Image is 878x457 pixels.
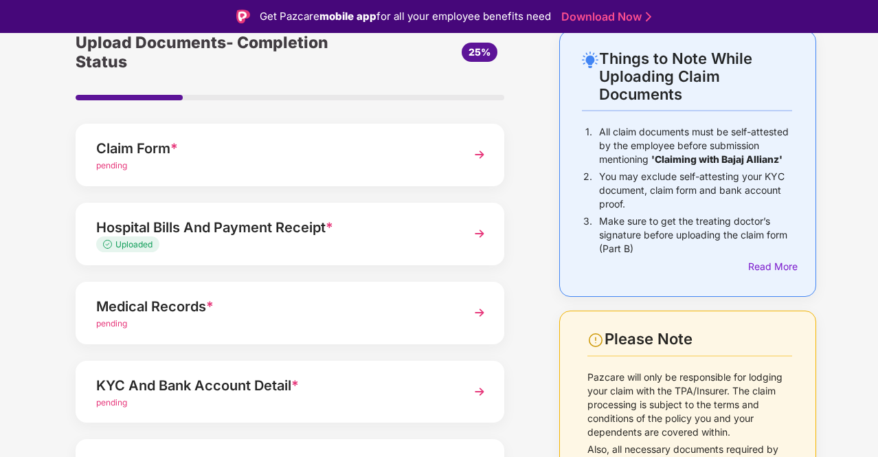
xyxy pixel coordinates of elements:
[96,296,451,317] div: Medical Records
[115,239,153,249] span: Uploaded
[646,10,651,24] img: Stroke
[96,318,127,328] span: pending
[599,125,792,166] p: All claim documents must be self-attested by the employee before submission mentioning
[96,137,451,159] div: Claim Form
[96,397,127,408] span: pending
[76,30,361,74] div: Upload Documents- Completion Status
[583,214,592,256] p: 3.
[587,332,604,348] img: svg+xml;base64,PHN2ZyBpZD0iV2FybmluZ18tXzI0eDI0IiBkYXRhLW5hbWU9Ildhcm5pbmcgLSAyNHgyNCIgeG1sbnM9Im...
[103,240,115,249] img: svg+xml;base64,PHN2ZyB4bWxucz0iaHR0cDovL3d3dy53My5vcmcvMjAwMC9zdmciIHdpZHRoPSIxMy4zMzMiIGhlaWdodD...
[469,46,491,58] span: 25%
[96,160,127,170] span: pending
[582,52,598,68] img: svg+xml;base64,PHN2ZyB4bWxucz0iaHR0cDovL3d3dy53My5vcmcvMjAwMC9zdmciIHdpZHRoPSIyNC4wOTMiIGhlaWdodD...
[599,49,792,103] div: Things to Note While Uploading Claim Documents
[561,10,647,24] a: Download Now
[467,300,492,325] img: svg+xml;base64,PHN2ZyBpZD0iTmV4dCIgeG1sbnM9Imh0dHA6Ly93d3cudzMub3JnLzIwMDAvc3ZnIiB3aWR0aD0iMzYiIG...
[260,8,551,25] div: Get Pazcare for all your employee benefits need
[467,221,492,246] img: svg+xml;base64,PHN2ZyBpZD0iTmV4dCIgeG1sbnM9Imh0dHA6Ly93d3cudzMub3JnLzIwMDAvc3ZnIiB3aWR0aD0iMzYiIG...
[585,125,592,166] p: 1.
[599,170,792,211] p: You may exclude self-attesting your KYC document, claim form and bank account proof.
[651,153,783,165] b: 'Claiming with Bajaj Allianz'
[96,375,451,397] div: KYC And Bank Account Detail
[748,259,792,274] div: Read More
[236,10,250,23] img: Logo
[587,370,792,439] p: Pazcare will only be responsible for lodging your claim with the TPA/Insurer. The claim processin...
[599,214,792,256] p: Make sure to get the treating doctor’s signature before uploading the claim form (Part B)
[96,216,451,238] div: Hospital Bills And Payment Receipt
[319,10,376,23] strong: mobile app
[605,330,792,348] div: Please Note
[467,142,492,167] img: svg+xml;base64,PHN2ZyBpZD0iTmV4dCIgeG1sbnM9Imh0dHA6Ly93d3cudzMub3JnLzIwMDAvc3ZnIiB3aWR0aD0iMzYiIG...
[583,170,592,211] p: 2.
[467,379,492,404] img: svg+xml;base64,PHN2ZyBpZD0iTmV4dCIgeG1sbnM9Imh0dHA6Ly93d3cudzMub3JnLzIwMDAvc3ZnIiB3aWR0aD0iMzYiIG...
